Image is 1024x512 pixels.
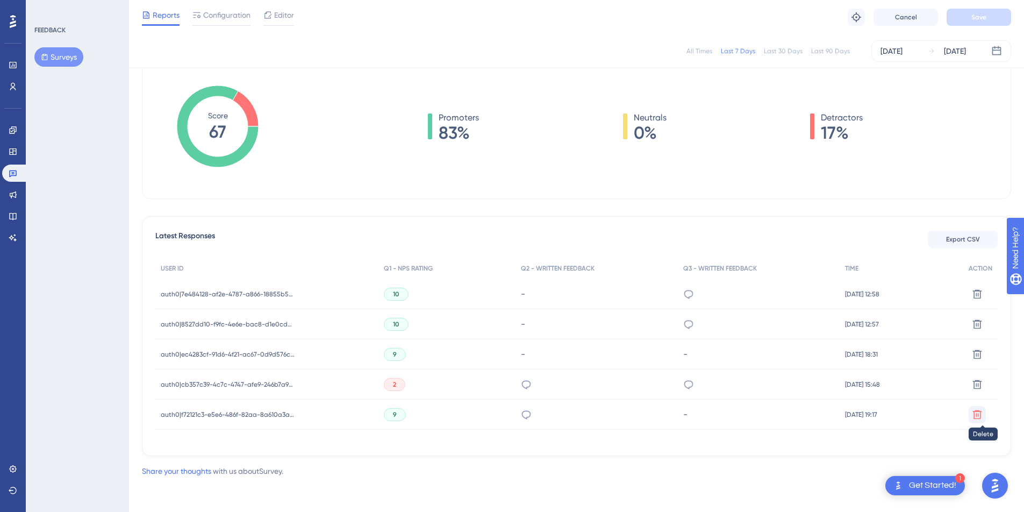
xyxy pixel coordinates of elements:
[521,264,595,273] span: Q2 - WRITTEN FEEDBACK
[393,290,399,298] span: 10
[384,264,433,273] span: Q1 - NPS RATING
[155,230,215,249] span: Latest Responses
[969,264,992,273] span: ACTION
[25,3,67,16] span: Need Help?
[153,9,180,22] span: Reports
[909,480,956,492] div: Get Started!
[946,235,980,244] span: Export CSV
[821,111,863,124] span: Detractors
[439,111,479,124] span: Promoters
[142,465,283,478] div: with us about Survey .
[393,350,397,359] span: 9
[161,350,295,359] span: auth0|ec4283cf-91d6-4f21-ac67-0d9d576c796f
[979,470,1011,502] iframe: UserGuiding AI Assistant Launcher
[439,124,479,141] span: 83%
[811,47,850,55] div: Last 90 Days
[142,467,211,475] a: Share your thoughts
[161,264,184,273] span: USER ID
[845,380,880,389] span: [DATE] 15:48
[873,9,938,26] button: Cancel
[521,349,672,359] div: -
[944,45,966,58] div: [DATE]
[274,9,294,22] span: Editor
[892,479,905,492] img: launcher-image-alternative-text
[521,289,672,299] div: -
[209,122,226,142] tspan: 67
[161,320,295,329] span: auth0|8527dd10-f9fc-4e6e-bac8-d1e0cdefb879
[845,320,879,329] span: [DATE] 12:57
[880,45,903,58] div: [DATE]
[393,410,397,419] span: 9
[634,111,667,124] span: Neutrals
[34,47,83,67] button: Surveys
[161,410,295,419] span: auth0|f72121c3-e5e6-486f-82aa-8a610a3a5cc9
[208,111,228,120] tspan: Score
[634,124,667,141] span: 0%
[928,231,998,248] button: Export CSV
[683,264,757,273] span: Q3 - WRITTEN FEEDBACK
[393,380,396,389] span: 2
[821,124,863,141] span: 17%
[764,47,803,55] div: Last 30 Days
[686,47,712,55] div: All Times
[161,290,295,298] span: auth0|7e484128-af2e-4787-a866-18855b5512cb
[161,380,295,389] span: auth0|cb357c39-4c7c-4747-afe9-246b7a9d3e5e
[947,9,1011,26] button: Save
[683,409,835,419] div: -
[845,350,878,359] span: [DATE] 18:31
[721,47,755,55] div: Last 7 Days
[203,9,250,22] span: Configuration
[393,320,399,329] span: 10
[955,473,965,483] div: 1
[885,476,965,495] div: Open Get Started! checklist, remaining modules: 1
[845,264,858,273] span: TIME
[971,13,986,22] span: Save
[683,349,835,359] div: -
[34,26,66,34] div: FEEDBACK
[521,319,672,329] div: -
[895,13,917,22] span: Cancel
[845,410,877,419] span: [DATE] 19:17
[845,290,879,298] span: [DATE] 12:58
